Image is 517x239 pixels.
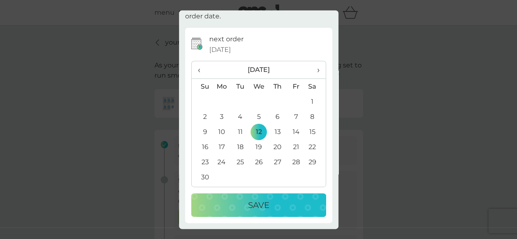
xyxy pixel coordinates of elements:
td: 8 [305,109,325,125]
th: Mo [213,79,231,94]
button: Save [191,194,326,217]
td: 6 [268,109,286,125]
td: 16 [192,140,213,155]
td: 18 [231,140,249,155]
th: Fr [287,79,305,94]
td: 10 [213,125,231,140]
td: 29 [305,155,325,170]
th: Sa [305,79,325,94]
td: 9 [192,125,213,140]
th: [DATE] [213,62,305,79]
span: › [311,62,319,79]
td: 28 [287,155,305,170]
td: 21 [287,140,305,155]
td: 22 [305,140,325,155]
p: Save [248,199,269,212]
th: Su [192,79,213,94]
td: 24 [213,155,231,170]
td: 26 [249,155,268,170]
span: ‹ [198,62,206,79]
td: 17 [213,140,231,155]
th: We [249,79,268,94]
td: 12 [249,125,268,140]
td: 14 [287,125,305,140]
td: 11 [231,125,249,140]
p: next order [209,34,244,45]
th: Th [268,79,286,94]
td: 2 [192,109,213,125]
td: 3 [213,109,231,125]
td: 23 [192,155,213,170]
td: 15 [305,125,325,140]
td: 19 [249,140,268,155]
td: 30 [192,170,213,185]
td: 20 [268,140,286,155]
span: [DATE] [209,45,231,55]
td: 5 [249,109,268,125]
td: 7 [287,109,305,125]
td: 13 [268,125,286,140]
td: 25 [231,155,249,170]
th: Tu [231,79,249,94]
td: 1 [305,94,325,109]
td: 4 [231,109,249,125]
td: 27 [268,155,286,170]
